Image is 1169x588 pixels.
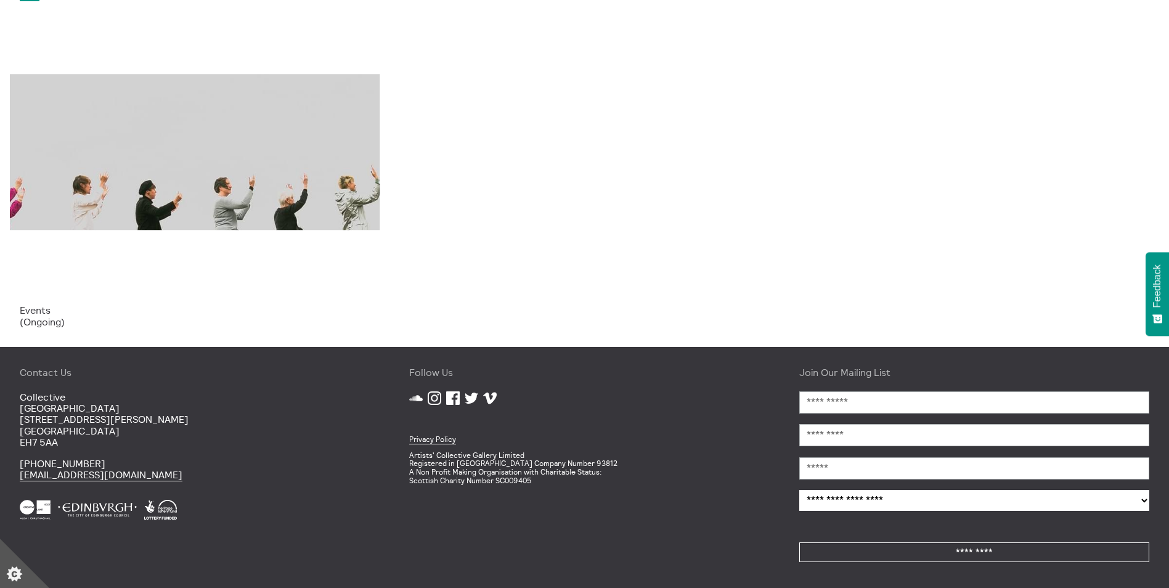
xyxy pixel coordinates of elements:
[20,391,370,448] p: Collective [GEOGRAPHIC_DATA] [STREET_ADDRESS][PERSON_NAME] [GEOGRAPHIC_DATA] EH7 5AA
[20,316,370,327] p: (Ongoing)
[58,500,137,520] img: City Of Edinburgh Council White
[409,451,759,485] p: Artists' Collective Gallery Limited Registered in [GEOGRAPHIC_DATA] Company Number 93812 A Non Pr...
[144,500,177,520] img: Heritage Lottery Fund
[20,500,51,520] img: Creative Scotland
[20,367,370,378] h4: Contact Us
[1152,264,1163,308] span: Feedback
[20,304,370,316] p: Events
[409,367,759,378] h4: Follow Us
[409,435,456,444] a: Privacy Policy
[799,367,1149,378] h4: Join Our Mailing List
[20,458,370,481] p: [PHONE_NUMBER]
[1146,252,1169,336] button: Feedback - Show survey
[20,468,182,481] a: [EMAIL_ADDRESS][DOMAIN_NAME]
